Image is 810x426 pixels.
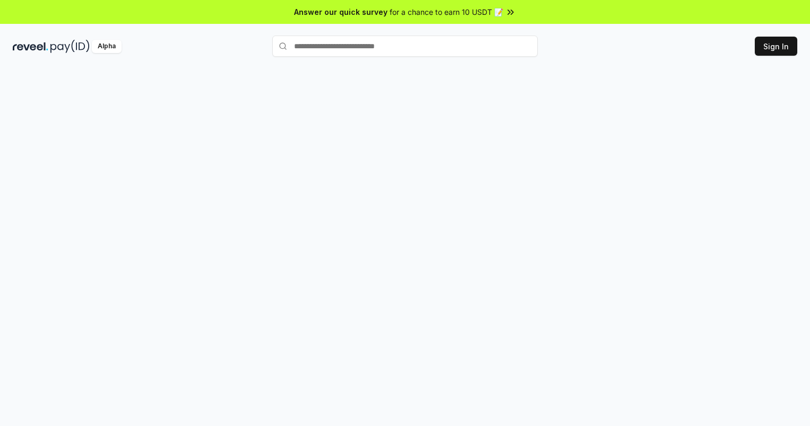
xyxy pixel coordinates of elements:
span: for a chance to earn 10 USDT 📝 [390,6,503,18]
img: pay_id [50,40,90,53]
span: Answer our quick survey [294,6,387,18]
img: reveel_dark [13,40,48,53]
button: Sign In [755,37,797,56]
div: Alpha [92,40,122,53]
